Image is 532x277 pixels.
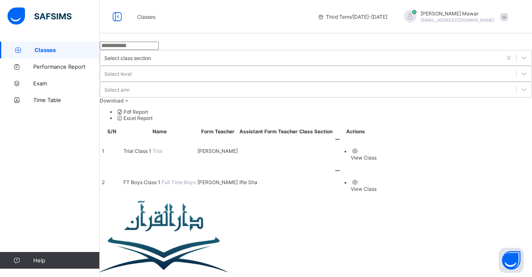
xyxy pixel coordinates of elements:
[33,80,100,87] span: Exam
[299,128,333,135] th: Class Section
[197,148,238,154] span: [PERSON_NAME]
[396,10,512,24] div: Hafiz AbdullahMawar
[499,248,524,273] button: Open asap
[137,14,155,20] span: Classes
[104,87,129,93] div: Select arm
[239,179,257,185] span: Ifte Sha
[104,55,151,61] div: Select class section
[104,71,132,77] div: Select level
[197,128,238,135] th: Form Teacher
[116,109,532,115] li: dropdown-list-item-null-0
[123,179,162,185] span: FT Boys Class 1
[123,148,153,154] span: Trial Class 1
[421,10,494,17] span: [PERSON_NAME] Mawar
[33,257,99,264] span: Help
[351,155,377,161] div: View Class
[33,97,100,103] span: Time Table
[100,97,123,104] span: Download
[239,128,298,135] th: Assistant Form Teacher
[100,199,229,277] img: darulquraninstitute.png
[101,136,122,166] td: 1
[162,179,196,185] span: Full Time Boys
[197,179,238,185] span: [PERSON_NAME]
[334,128,377,135] th: Actions
[7,7,71,25] img: safsims
[351,186,377,192] div: View Class
[318,14,387,20] span: session/term information
[123,128,196,135] th: Name
[101,128,122,135] th: S/N
[116,115,532,121] li: dropdown-list-item-null-1
[153,148,163,154] span: Trial
[34,47,100,53] span: Classes
[421,17,494,22] span: [EMAIL_ADDRESS][DOMAIN_NAME]
[101,167,122,197] td: 2
[33,63,100,70] span: Performance Report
